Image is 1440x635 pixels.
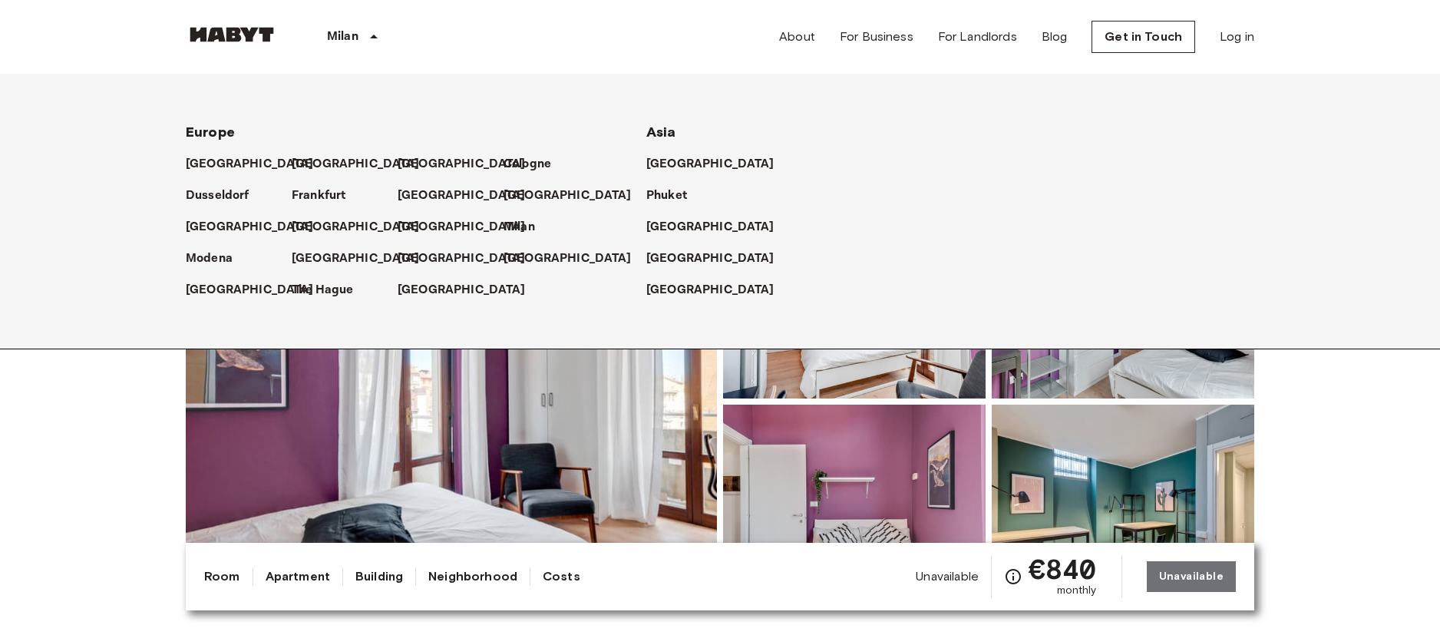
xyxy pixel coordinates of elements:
a: [GEOGRAPHIC_DATA] [398,187,541,205]
p: [GEOGRAPHIC_DATA] [186,281,314,299]
p: [GEOGRAPHIC_DATA] [398,250,526,268]
p: [GEOGRAPHIC_DATA] [398,155,526,174]
a: [GEOGRAPHIC_DATA] [186,281,329,299]
a: Room [204,567,240,586]
p: [GEOGRAPHIC_DATA] [292,155,420,174]
a: [GEOGRAPHIC_DATA] [398,281,541,299]
a: Modena [186,250,248,268]
a: [GEOGRAPHIC_DATA] [646,218,790,236]
a: [GEOGRAPHIC_DATA] [292,155,435,174]
a: [GEOGRAPHIC_DATA] [186,155,329,174]
a: Log in [1220,28,1254,46]
img: Habyt [186,27,278,42]
a: [GEOGRAPHIC_DATA] [398,218,541,236]
p: [GEOGRAPHIC_DATA] [292,250,420,268]
a: The Hague [292,281,368,299]
a: Frankfurt [292,187,361,205]
a: [GEOGRAPHIC_DATA] [646,281,790,299]
a: Blog [1042,28,1068,46]
a: Get in Touch [1092,21,1195,53]
a: Cologne [504,155,566,174]
p: [GEOGRAPHIC_DATA] [646,250,774,268]
a: Apartment [266,567,330,586]
a: [GEOGRAPHIC_DATA] [646,155,790,174]
a: Milan [504,218,550,236]
p: Frankfurt [292,187,345,205]
p: [GEOGRAPHIC_DATA] [398,281,526,299]
a: [GEOGRAPHIC_DATA] [504,250,647,268]
p: [GEOGRAPHIC_DATA] [398,218,526,236]
a: For Business [840,28,913,46]
p: [GEOGRAPHIC_DATA] [186,218,314,236]
img: Marketing picture of unit IT-14-069-001-07H [186,197,717,606]
p: Modena [186,250,233,268]
a: [GEOGRAPHIC_DATA] [292,218,435,236]
a: Costs [543,567,580,586]
a: Phuket [646,187,702,205]
p: Dusseldorf [186,187,249,205]
a: [GEOGRAPHIC_DATA] [186,218,329,236]
p: Phuket [646,187,687,205]
span: monthly [1057,583,1097,598]
a: [GEOGRAPHIC_DATA] [646,250,790,268]
p: Milan [327,28,358,46]
p: [GEOGRAPHIC_DATA] [504,250,632,268]
span: Unavailable [916,568,979,585]
a: [GEOGRAPHIC_DATA] [398,250,541,268]
p: Milan [504,218,535,236]
a: For Landlords [938,28,1017,46]
span: €840 [1029,555,1097,583]
p: The Hague [292,281,353,299]
svg: Check cost overview for full price breakdown. Please note that discounts apply to new joiners onl... [1004,567,1022,586]
img: Picture of unit IT-14-069-001-07H [723,405,986,606]
p: [GEOGRAPHIC_DATA] [504,187,632,205]
p: [GEOGRAPHIC_DATA] [398,187,526,205]
p: [GEOGRAPHIC_DATA] [646,218,774,236]
p: [GEOGRAPHIC_DATA] [292,218,420,236]
p: Cologne [504,155,551,174]
a: [GEOGRAPHIC_DATA] [398,155,541,174]
p: [GEOGRAPHIC_DATA] [646,155,774,174]
a: [GEOGRAPHIC_DATA] [504,187,647,205]
img: Picture of unit IT-14-069-001-07H [992,405,1254,606]
a: About [779,28,815,46]
a: [GEOGRAPHIC_DATA] [292,250,435,268]
span: Europe [186,124,235,141]
p: [GEOGRAPHIC_DATA] [186,155,314,174]
a: Building [355,567,403,586]
span: Asia [646,124,676,141]
a: Neighborhood [428,567,517,586]
p: [GEOGRAPHIC_DATA] [646,281,774,299]
a: Dusseldorf [186,187,265,205]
